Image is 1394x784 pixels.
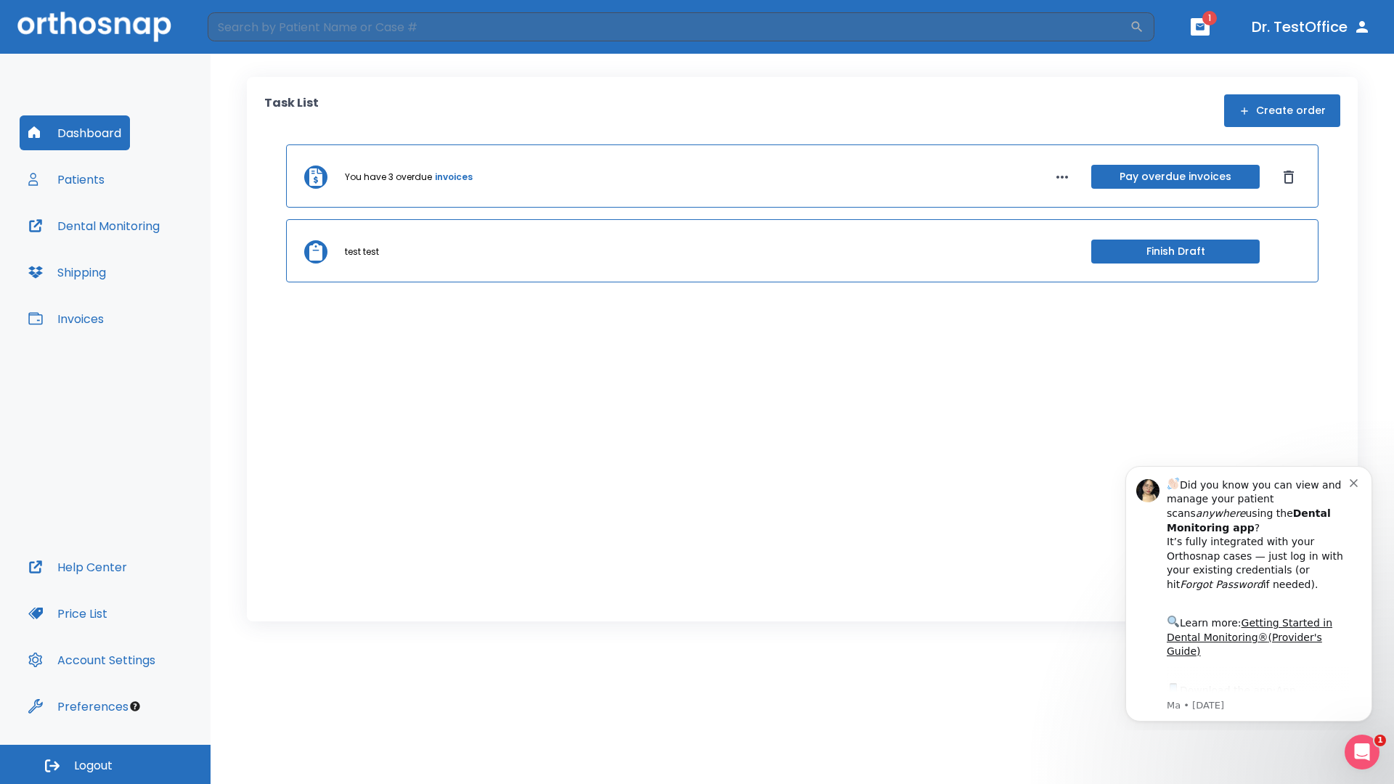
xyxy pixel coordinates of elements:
[63,246,246,259] p: Message from Ma, sent 7w ago
[20,208,168,243] button: Dental Monitoring
[1091,240,1260,264] button: Finish Draft
[63,232,192,258] a: App Store
[20,596,116,631] button: Price List
[1246,14,1377,40] button: Dr. TestOffice
[20,162,113,197] button: Patients
[345,245,379,258] p: test test
[246,23,258,34] button: Dismiss notification
[20,642,164,677] button: Account Settings
[345,171,432,184] p: You have 3 overdue
[20,550,136,584] button: Help Center
[20,689,137,724] button: Preferences
[20,301,113,336] button: Invoices
[20,115,130,150] button: Dashboard
[1374,735,1386,746] span: 1
[264,94,319,127] p: Task List
[17,12,171,41] img: Orthosnap
[20,255,115,290] button: Shipping
[1104,453,1394,730] iframe: Intercom notifications message
[74,758,113,774] span: Logout
[1091,165,1260,189] button: Pay overdue invoices
[1345,735,1379,769] iframe: Intercom live chat
[1224,94,1340,127] button: Create order
[1202,11,1217,25] span: 1
[435,171,473,184] a: invoices
[208,12,1130,41] input: Search by Patient Name or Case #
[129,700,142,713] div: Tooltip anchor
[63,228,246,302] div: Download the app: | ​ Let us know if you need help getting started!
[1277,166,1300,189] button: Dismiss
